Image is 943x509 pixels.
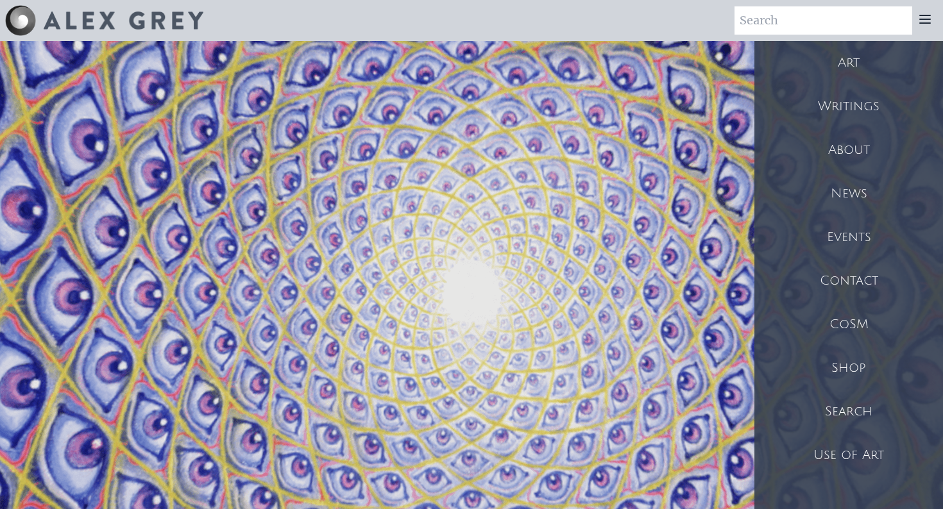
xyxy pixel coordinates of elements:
[754,303,943,346] a: CoSM
[754,346,943,390] a: Shop
[754,259,943,303] a: Contact
[754,172,943,215] a: News
[754,433,943,477] a: Use of Art
[754,390,943,433] a: Search
[754,215,943,259] a: Events
[754,128,943,172] a: About
[754,85,943,128] a: Writings
[754,41,943,85] a: Art
[735,6,912,35] input: Search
